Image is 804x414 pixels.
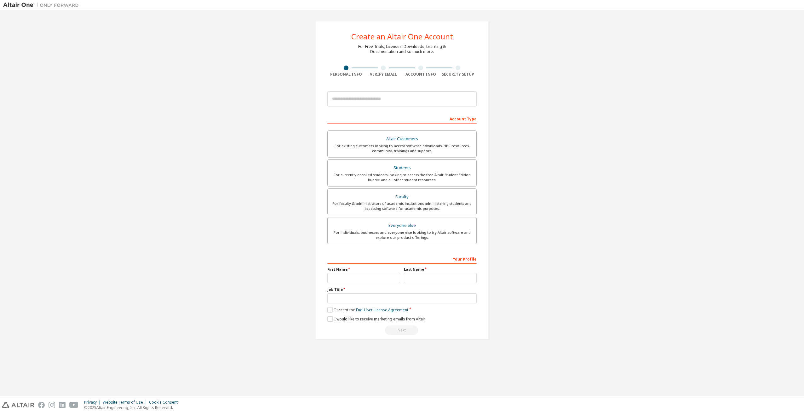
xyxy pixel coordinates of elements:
[84,405,181,410] p: © 2025 Altair Engineering, Inc. All Rights Reserved.
[331,230,473,240] div: For individuals, businesses and everyone else looking to try Altair software and explore our prod...
[103,400,149,405] div: Website Terms of Use
[69,402,78,408] img: youtube.svg
[402,72,439,77] div: Account Info
[365,72,402,77] div: Verify Email
[331,143,473,153] div: For existing customers looking to access software downloads, HPC resources, community, trainings ...
[84,400,103,405] div: Privacy
[3,2,82,8] img: Altair One
[327,287,477,292] label: Job Title
[351,33,453,40] div: Create an Altair One Account
[327,254,477,264] div: Your Profile
[49,402,55,408] img: instagram.svg
[331,135,473,143] div: Altair Customers
[331,193,473,201] div: Faculty
[439,72,477,77] div: Security Setup
[59,402,66,408] img: linkedin.svg
[404,267,477,272] label: Last Name
[331,172,473,182] div: For currently enrolled students looking to access the free Altair Student Edition bundle and all ...
[356,307,408,313] a: End-User License Agreement
[327,113,477,124] div: Account Type
[327,325,477,335] div: Read and acccept EULA to continue
[327,267,400,272] label: First Name
[327,72,365,77] div: Personal Info
[2,402,34,408] img: altair_logo.svg
[38,402,45,408] img: facebook.svg
[358,44,446,54] div: For Free Trials, Licenses, Downloads, Learning & Documentation and so much more.
[149,400,181,405] div: Cookie Consent
[327,316,425,322] label: I would like to receive marketing emails from Altair
[331,164,473,172] div: Students
[331,221,473,230] div: Everyone else
[327,307,408,313] label: I accept the
[331,201,473,211] div: For faculty & administrators of academic institutions administering students and accessing softwa...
